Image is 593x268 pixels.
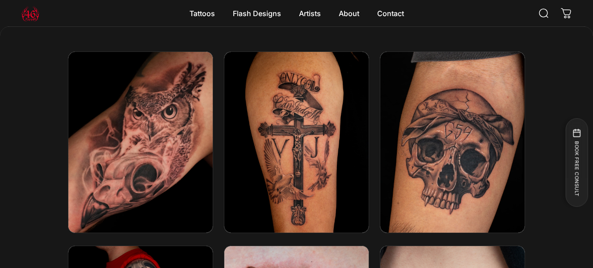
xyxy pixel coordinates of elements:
[565,119,588,207] button: BOOK FREE CONSULT
[181,4,413,23] nav: Primary
[224,52,369,233] img: Flash design
[380,52,525,233] img: Flash design
[290,4,330,23] summary: Artists
[181,4,224,23] summary: Tattoos
[368,4,413,23] a: Contact
[556,4,576,23] a: 0 items
[68,52,213,233] img: Flash design
[330,4,368,23] summary: About
[224,4,290,23] summary: Flash Designs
